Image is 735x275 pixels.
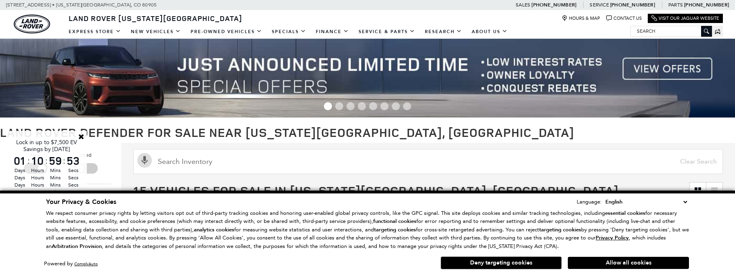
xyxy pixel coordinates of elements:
[539,226,581,233] strong: targeting cookies
[403,102,411,110] span: Go to slide 8
[324,102,332,110] span: Go to slide 1
[12,167,27,174] span: Days
[603,197,689,206] select: Language Select
[14,15,50,34] a: land-rover
[577,199,602,204] div: Language:
[516,2,530,8] span: Sales
[369,102,377,110] span: Go to slide 5
[48,155,63,166] span: 59
[65,189,81,196] span: Secs
[27,155,30,167] span: :
[311,25,354,39] a: Finance
[48,167,63,174] span: Mins
[133,149,723,174] input: Search Inventory
[78,133,85,140] a: Close
[30,181,45,189] span: Hours
[596,235,629,241] a: Privacy Policy
[186,25,267,39] a: Pre-Owned Vehicles
[65,167,81,174] span: Secs
[14,15,50,34] img: Land Rover
[46,209,689,251] p: We respect consumer privacy rights by letting visitors opt out of third-party tracking cookies an...
[590,2,609,8] span: Service
[610,2,655,8] a: [PHONE_NUMBER]
[69,13,242,23] span: Land Rover [US_STATE][GEOGRAPHIC_DATA]
[335,102,343,110] span: Go to slide 2
[568,257,689,269] button: Allow all cookies
[16,139,77,153] span: Lock in up to $7,500 EV Savings by [DATE]
[12,181,27,189] span: Days
[12,174,27,181] span: Days
[420,25,467,39] a: Research
[45,155,48,167] span: :
[6,2,157,8] a: [STREET_ADDRESS] • [US_STATE][GEOGRAPHIC_DATA], CO 80905
[12,155,27,166] span: 01
[651,15,719,21] a: Visit Our Jaguar Website
[64,25,512,39] nav: Main Navigation
[30,167,45,174] span: Hours
[48,174,63,181] span: Mins
[30,189,45,196] span: Hours
[30,174,45,181] span: Hours
[392,102,400,110] span: Go to slide 7
[562,15,600,21] a: Hours & Map
[668,2,683,8] span: Parts
[605,210,645,217] strong: essential cookies
[531,2,576,8] a: [PHONE_NUMBER]
[441,256,562,269] button: Deny targeting cookies
[65,181,81,189] span: Secs
[46,197,116,206] span: Your Privacy & Cookies
[65,174,81,181] span: Secs
[631,26,712,36] input: Search
[30,155,45,166] span: 10
[606,15,642,21] a: Contact Us
[63,155,65,167] span: :
[346,102,355,110] span: Go to slide 3
[684,2,729,8] a: [PHONE_NUMBER]
[596,234,629,241] u: Privacy Policy
[44,261,98,267] div: Powered by
[52,243,102,250] strong: Arbitration Provision
[137,153,152,168] svg: Click to toggle on voice search
[64,13,247,23] a: Land Rover [US_STATE][GEOGRAPHIC_DATA]
[354,25,420,39] a: Service & Parts
[48,181,63,189] span: Mins
[74,261,98,267] a: ComplyAuto
[12,189,27,196] span: Days
[194,226,234,233] strong: analytics cookies
[64,25,126,39] a: EXPRESS STORE
[374,226,416,233] strong: targeting cookies
[467,25,512,39] a: About Us
[358,102,366,110] span: Go to slide 4
[48,189,63,196] span: Mins
[267,25,311,39] a: Specials
[133,182,619,199] span: 15 Vehicles for Sale in [US_STATE][GEOGRAPHIC_DATA], [GEOGRAPHIC_DATA]
[380,102,388,110] span: Go to slide 6
[373,218,416,225] strong: functional cookies
[126,25,186,39] a: New Vehicles
[65,155,81,166] span: 53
